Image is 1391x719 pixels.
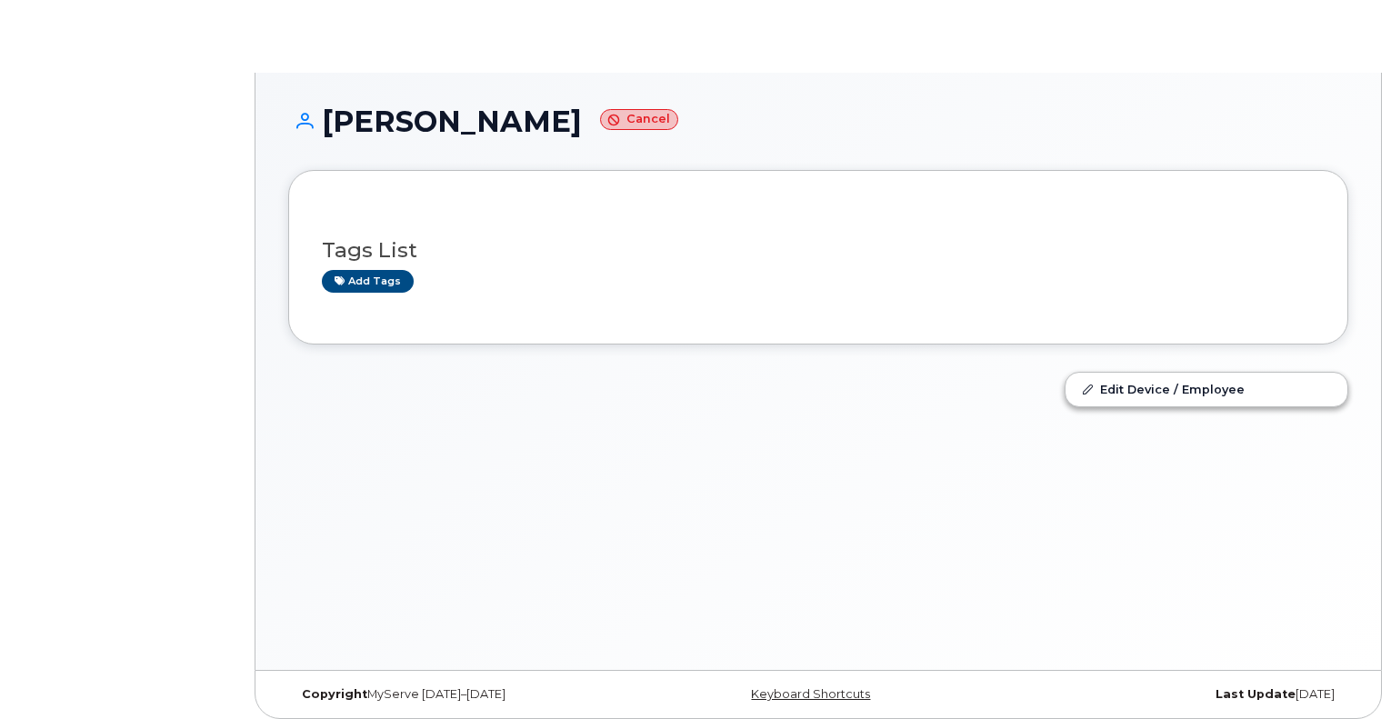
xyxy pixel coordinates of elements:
[600,109,678,130] small: Cancel
[322,270,414,293] a: Add tags
[1216,687,1296,701] strong: Last Update
[322,239,1315,262] h3: Tags List
[288,687,642,702] div: MyServe [DATE]–[DATE]
[1066,373,1347,405] a: Edit Device / Employee
[995,687,1348,702] div: [DATE]
[288,105,1348,137] h1: [PERSON_NAME]
[751,687,870,701] a: Keyboard Shortcuts
[302,687,367,701] strong: Copyright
